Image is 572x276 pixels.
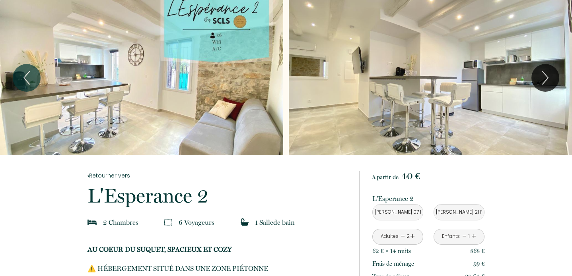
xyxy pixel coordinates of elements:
a: + [410,230,415,243]
a: + [471,230,476,243]
a: - [401,230,405,243]
p: 868 € [470,246,484,256]
input: Départ [434,205,484,220]
p: ⚠️ HÉBERGEMENT SITUÉ DANS UNE ZONE PIÉTONNE [88,263,348,274]
p: 62 € × 14 nuit [372,246,411,256]
p: L'Esperance 2 [372,193,484,204]
span: 40 € [401,170,420,181]
span: à partir de [372,174,399,181]
div: Enfants [442,233,460,240]
p: 6 Voyageur [179,217,214,228]
p: L'Esperance 2 [88,186,348,206]
div: 1 [467,233,471,240]
img: guests [164,218,172,226]
div: 2 [406,233,410,240]
p: Frais de ménage [372,259,414,268]
p: 1 Salle de bain [255,217,295,228]
button: Next [531,64,559,92]
input: Arrivée [373,205,423,220]
button: Previous [13,64,41,92]
div: Adultes [381,233,399,240]
p: 2 Chambre [103,217,138,228]
a: Retourner vers [88,171,348,180]
span: s [212,218,214,226]
span: s [136,218,138,226]
b: AU COEUR DU SUQUET, SPACIEUX ET COZY [88,245,232,253]
span: s [409,247,411,255]
p: ​ [88,244,348,255]
p: 99 € [473,259,484,268]
a: - [462,230,467,243]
